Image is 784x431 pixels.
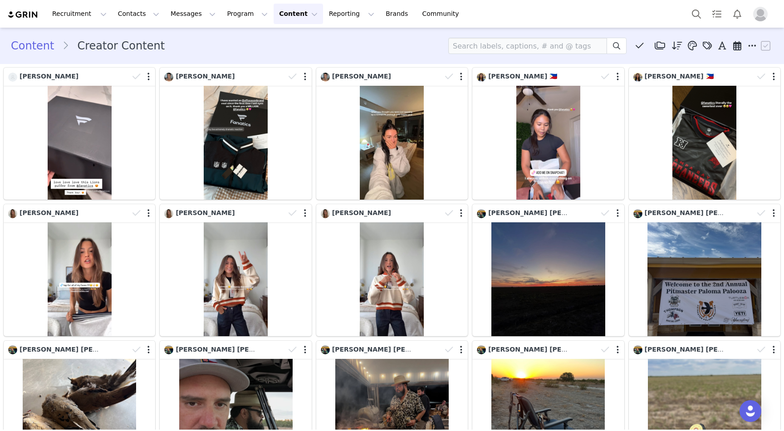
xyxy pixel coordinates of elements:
span: [PERSON_NAME] [PERSON_NAME] [20,346,140,353]
img: eaae9efc-fd91-4a1e-9ff3-2e6aebc60b0e--s.jpg [633,345,642,354]
button: Profile [748,7,777,21]
a: Brands [380,4,416,24]
span: [PERSON_NAME] [PERSON_NAME] [645,209,765,216]
div: Open Intercom Messenger [740,400,761,422]
img: b70d42bd-fda4-40ab-a62a-3d77f9aaabbe.jpg [321,209,330,218]
img: 13f2d3cd-43b6-47c2-b6e6-25a53135d50a.jpg [633,73,642,82]
a: Tasks [707,4,727,24]
button: Notifications [727,4,747,24]
button: Messages [165,4,221,24]
span: [PERSON_NAME] [PERSON_NAME] [488,346,608,353]
img: eaae9efc-fd91-4a1e-9ff3-2e6aebc60b0e--s.jpg [8,345,17,354]
span: [PERSON_NAME] [20,73,78,80]
img: placeholder-profile.jpg [753,7,768,21]
span: [PERSON_NAME] 🇵🇭 [488,73,557,80]
span: [PERSON_NAME] [PERSON_NAME] [488,209,608,216]
img: eaae9efc-fd91-4a1e-9ff3-2e6aebc60b0e--s.jpg [321,345,330,354]
img: e32e24f8-4f51-4e10-99d2-1ef0776c27b1.jpg [321,73,330,82]
button: Program [221,4,273,24]
a: Community [417,4,469,24]
span: [PERSON_NAME] [PERSON_NAME] [645,346,765,353]
img: eaae9efc-fd91-4a1e-9ff3-2e6aebc60b0e--s.jpg [164,345,173,354]
img: e32e24f8-4f51-4e10-99d2-1ef0776c27b1.jpg [164,73,173,82]
a: Content [11,38,62,54]
span: [PERSON_NAME] [332,209,391,216]
img: b70d42bd-fda4-40ab-a62a-3d77f9aaabbe.jpg [8,209,17,218]
img: b70d42bd-fda4-40ab-a62a-3d77f9aaabbe.jpg [164,209,173,218]
button: Content [274,4,323,24]
span: [PERSON_NAME] [PERSON_NAME] [332,346,452,353]
span: [PERSON_NAME] [PERSON_NAME] [176,346,296,353]
button: Reporting [323,4,380,24]
img: eaae9efc-fd91-4a1e-9ff3-2e6aebc60b0e--s.jpg [477,209,486,218]
span: [PERSON_NAME] [176,209,235,216]
img: grin logo [7,10,39,19]
button: Recruitment [47,4,112,24]
img: eaae9efc-fd91-4a1e-9ff3-2e6aebc60b0e--s.jpg [633,209,642,218]
img: eaae9efc-fd91-4a1e-9ff3-2e6aebc60b0e--s.jpg [477,345,486,354]
span: [PERSON_NAME] 🇵🇭 [645,73,714,80]
img: 13f2d3cd-43b6-47c2-b6e6-25a53135d50a.jpg [477,73,486,82]
span: [PERSON_NAME] [20,209,78,216]
img: 03ced99d-8511-4c51-97a8-e42fd59450c2--s.jpg [8,73,17,82]
button: Contacts [113,4,165,24]
button: Search [686,4,706,24]
input: Search labels, captions, # and @ tags [448,38,607,54]
span: [PERSON_NAME] [176,73,235,80]
span: [PERSON_NAME] [332,73,391,80]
